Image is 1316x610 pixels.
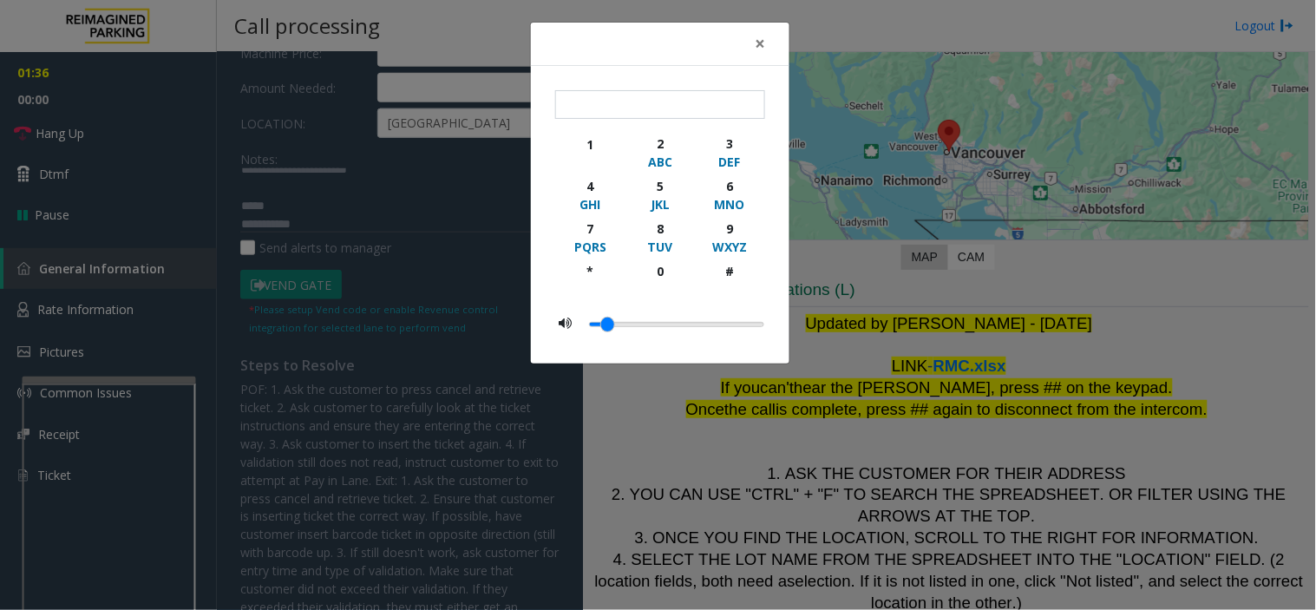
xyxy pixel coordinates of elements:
[566,177,614,195] div: 4
[601,318,614,331] a: Drag
[636,238,684,256] div: TUV
[706,153,754,171] div: DEF
[625,174,695,216] button: 5JKL
[636,195,684,213] div: JKL
[706,134,754,153] div: 3
[636,134,684,153] div: 2
[755,31,765,56] span: ×
[632,312,650,335] li: 0.15
[754,312,762,335] li: 0.5
[598,312,615,335] li: 0.05
[566,238,614,256] div: PQRS
[695,131,765,174] button: 3DEF
[695,216,765,259] button: 9WXYZ
[566,135,614,154] div: 1
[702,312,719,335] li: 0.35
[706,177,754,195] div: 6
[555,174,625,216] button: 4GHI
[636,153,684,171] div: ABC
[615,312,632,335] li: 0.1
[695,259,765,299] button: #
[706,220,754,238] div: 9
[695,174,765,216] button: 6MNO
[555,216,625,259] button: 7PQRS
[555,131,625,174] button: 1
[636,220,684,238] div: 8
[566,195,614,213] div: GHI
[684,312,702,335] li: 0.3
[650,312,667,335] li: 0.2
[743,23,777,65] button: Close
[706,238,754,256] div: WXYZ
[737,312,754,335] li: 0.45
[706,262,754,280] div: #
[719,312,737,335] li: 0.4
[636,177,684,195] div: 5
[625,259,695,299] button: 0
[625,216,695,259] button: 8TUV
[566,220,614,238] div: 7
[625,131,695,174] button: 2ABC
[706,195,754,213] div: MNO
[636,262,684,280] div: 0
[589,312,598,335] li: 0
[667,312,684,335] li: 0.25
